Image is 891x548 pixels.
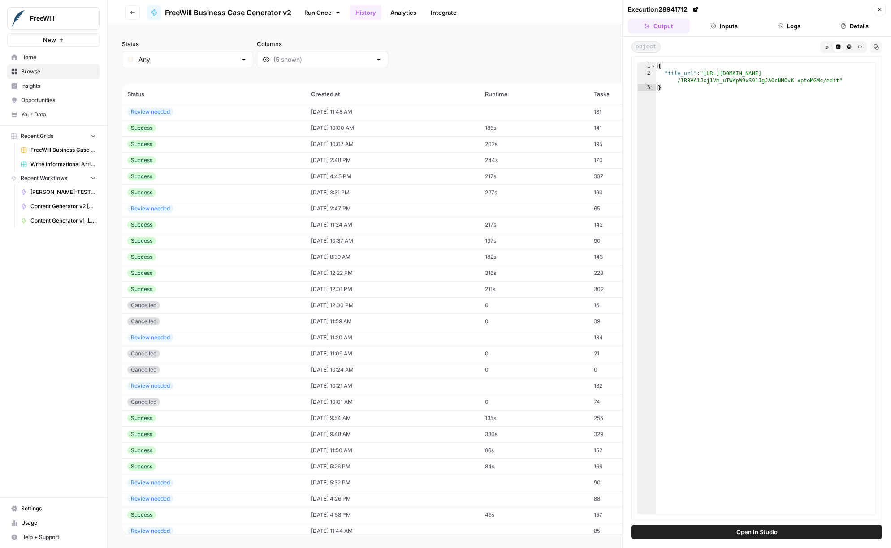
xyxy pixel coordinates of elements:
td: 244s [480,152,588,168]
div: Review needed [127,527,173,535]
td: 137s [480,233,588,249]
div: 1 [638,63,656,70]
td: 0 [480,394,588,410]
td: [DATE] 10:37 AM [306,233,480,249]
td: [DATE] 11:24 AM [306,217,480,233]
td: 182s [480,249,588,265]
span: (886 records) [122,68,877,84]
a: Integrate [425,5,462,20]
div: 3 [638,84,656,91]
span: [PERSON_NAME]-TEST-Content Generator v2 [DRAFT] [30,188,96,196]
input: Any [138,55,237,64]
a: Home [7,50,100,64]
td: 0 [588,362,674,378]
button: Help + Support [7,530,100,544]
span: Home [21,53,96,61]
td: 170 [588,152,674,168]
div: Cancelled [127,317,160,325]
td: 202s [480,136,588,152]
td: [DATE] 9:54 AM [306,410,480,426]
td: 39 [588,313,674,330]
td: [DATE] 5:26 PM [306,458,480,475]
button: Output [628,19,690,33]
td: 143 [588,249,674,265]
a: FreeWill Business Case Generator v2 Grid [17,143,100,157]
td: [DATE] 4:26 PM [306,491,480,507]
a: History [350,5,381,20]
td: 90 [588,475,674,491]
td: [DATE] 11:50 AM [306,442,480,458]
div: Cancelled [127,366,160,374]
td: 84s [480,458,588,475]
span: Insights [21,82,96,90]
a: Usage [7,516,100,530]
td: 217s [480,168,588,184]
div: Review needed [127,205,173,213]
td: 0 [480,346,588,362]
div: Success [127,511,156,519]
td: 21 [588,346,674,362]
div: Success [127,462,156,471]
span: Content Generator v1 [LIVE] [30,217,96,225]
td: 228 [588,265,674,281]
td: 74 [588,394,674,410]
td: 186s [480,120,588,136]
th: Tasks [588,84,674,104]
div: Review needed [127,495,173,503]
td: 227s [480,184,588,201]
td: 195 [588,136,674,152]
td: 337 [588,168,674,184]
div: Review needed [127,382,173,390]
a: Analytics [385,5,422,20]
td: 157 [588,507,674,523]
td: [DATE] 10:21 AM [306,378,480,394]
span: Recent Grids [21,132,53,140]
td: [DATE] 10:00 AM [306,120,480,136]
div: Success [127,221,156,229]
span: Browse [21,68,96,76]
td: [DATE] 11:44 AM [306,523,480,539]
td: [DATE] 11:48 AM [306,104,480,120]
td: 65 [588,201,674,217]
span: FreeWill Business Case Generator v2 [165,7,291,18]
div: Success [127,253,156,261]
th: Runtime [480,84,588,104]
td: 329 [588,426,674,442]
td: [DATE] 11:59 AM [306,313,480,330]
td: 135s [480,410,588,426]
a: Content Generator v1 [LIVE] [17,214,100,228]
a: Your Data [7,107,100,122]
td: 90 [588,233,674,249]
span: Toggle code folding, rows 1 through 3 [651,63,656,70]
td: 217s [480,217,588,233]
div: Success [127,237,156,245]
td: [DATE] 10:01 AM [306,394,480,410]
a: Run Once [298,5,346,20]
button: Workspace: FreeWill [7,7,100,30]
td: 193 [588,184,674,201]
td: 152 [588,442,674,458]
a: Opportunities [7,93,100,107]
button: Open In Studio [631,525,882,539]
div: Success [127,285,156,293]
div: Success [127,140,156,148]
div: Execution 28941712 [628,5,700,14]
div: Cancelled [127,398,160,406]
a: Insights [7,79,100,93]
td: [DATE] 10:24 AM [306,362,480,378]
div: Success [127,446,156,454]
td: [DATE] 10:07 AM [306,136,480,152]
a: FreeWill Business Case Generator v2 [147,5,291,20]
td: 316s [480,265,588,281]
div: Cancelled [127,350,160,358]
td: 0 [480,297,588,313]
button: Recent Grids [7,129,100,143]
td: 182 [588,378,674,394]
div: Success [127,188,156,197]
td: 211s [480,281,588,297]
button: New [7,33,100,47]
td: 255 [588,410,674,426]
td: [DATE] 11:20 AM [306,330,480,346]
div: Review needed [127,108,173,116]
td: 330s [480,426,588,442]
